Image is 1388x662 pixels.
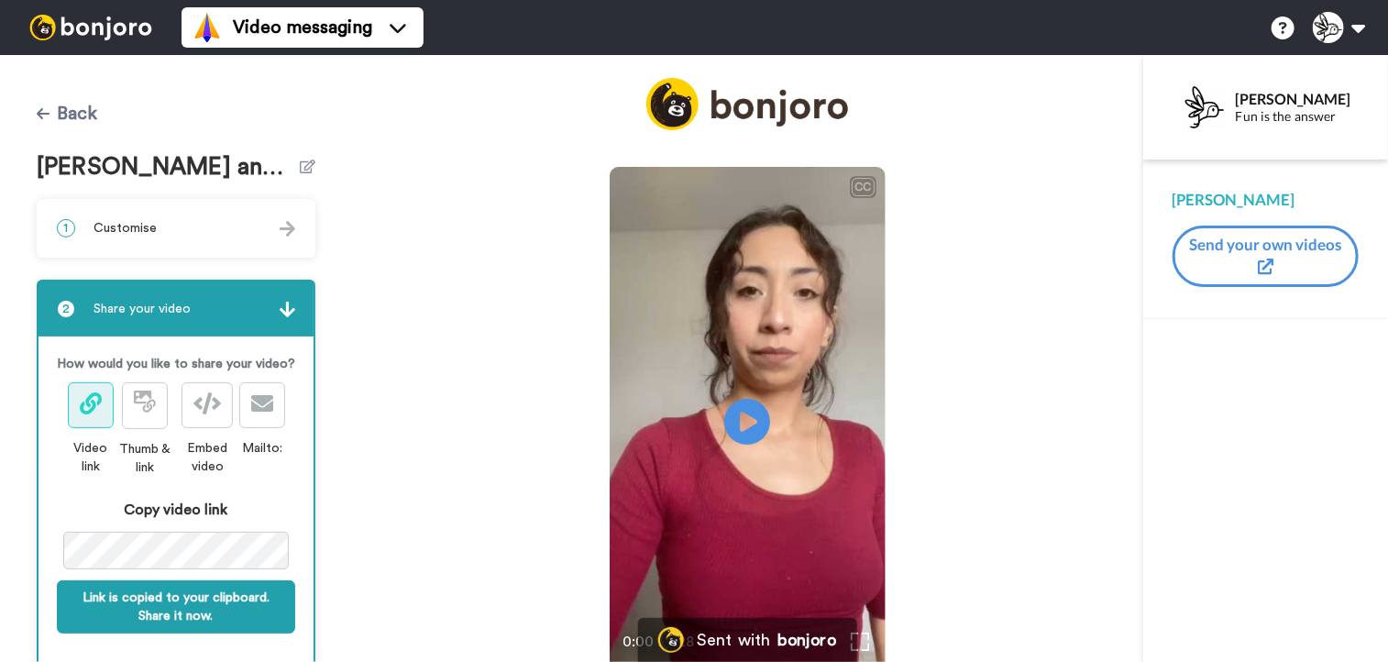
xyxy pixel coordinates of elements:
span: 0:00 [622,631,655,653]
div: Video link [67,439,115,476]
span: Share your video [94,300,191,318]
span: 2 [57,300,75,318]
span: Video messaging [233,15,372,40]
div: Sent with [697,632,770,648]
div: Mailto: [239,439,285,458]
img: arrow.svg [280,302,295,317]
img: Bonjoro Logo [658,627,684,653]
div: [PERSON_NAME] [1236,90,1358,107]
p: How would you like to share your video? [57,355,295,373]
span: [PERSON_NAME] and [PERSON_NAME] and Simple [37,154,300,181]
img: Profile Image [1183,85,1227,129]
div: [PERSON_NAME] [1173,189,1359,211]
div: CC [852,178,875,196]
div: Embed video [175,439,239,476]
img: bj-logo-header-white.svg [22,15,160,40]
div: bonjoro [777,632,836,648]
a: Bonjoro LogoSent withbonjoro [638,618,856,662]
div: Copy video link [57,499,295,521]
div: 1Customise [37,199,315,258]
div: Thumb & link [114,440,175,477]
span: 1 [57,219,75,237]
button: Back [37,92,97,136]
button: Send your own videos [1173,226,1359,287]
img: vm-color.svg [193,13,222,42]
img: logo_full.png [646,78,848,130]
img: arrow.svg [280,221,295,237]
span: Customise [94,219,157,237]
button: Link is copied to your clipboard. Share it now. [57,580,295,634]
div: Fun is the answer [1236,109,1358,125]
img: Full screen [851,633,869,651]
